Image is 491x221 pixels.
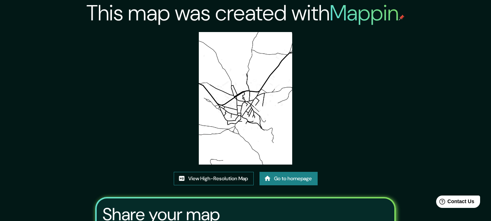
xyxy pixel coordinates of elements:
img: created-map [199,32,292,165]
img: mappin-pin [399,15,405,20]
a: View High-Resolution Map [174,172,254,185]
a: Go to homepage [259,172,318,185]
iframe: Help widget launcher [426,193,483,213]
